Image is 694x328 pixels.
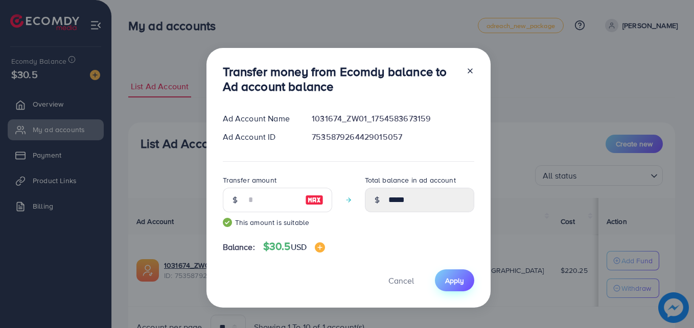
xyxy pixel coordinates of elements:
label: Transfer amount [223,175,276,185]
div: Ad Account ID [215,131,304,143]
button: Apply [435,269,474,291]
span: USD [291,241,307,253]
h4: $30.5 [263,240,325,253]
label: Total balance in ad account [365,175,456,185]
img: guide [223,218,232,227]
div: Ad Account Name [215,113,304,124]
span: Cancel [388,275,414,286]
small: This amount is suitable [223,217,332,228]
div: 1031674_ZW01_1754583673159 [304,113,482,124]
span: Apply [445,275,464,286]
div: 7535879264429015057 [304,131,482,143]
h3: Transfer money from Ecomdy balance to Ad account balance [223,64,458,94]
span: Balance: [223,241,255,253]
button: Cancel [376,269,427,291]
img: image [315,242,325,253]
img: image [305,194,323,206]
